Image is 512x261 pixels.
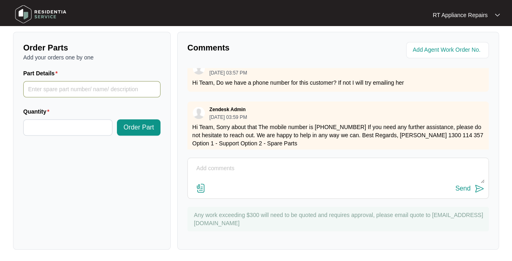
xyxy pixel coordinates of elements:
p: [DATE] 03:57 PM [209,70,247,75]
input: Part Details [23,81,160,97]
button: Send [455,183,484,194]
label: Part Details [23,69,61,77]
label: Quantity [23,107,53,116]
p: Any work exceeding $300 will need to be quoted and requires approval, please email quote to [EMAI... [194,211,485,227]
p: RT Appliance Repairs [433,11,488,19]
img: dropdown arrow [495,13,500,17]
img: user.svg [193,107,205,119]
p: Comments [187,42,332,53]
p: Order Parts [23,42,160,53]
p: Hi Team, Do we have a phone number for this customer? If not I will try emailing her [192,79,484,87]
p: [DATE] 03:59 PM [209,115,247,120]
input: Quantity [24,120,112,135]
div: Send [455,185,470,192]
img: residentia service logo [12,2,69,26]
p: Hi Team, Sorry about that The mobile number is [PHONE_NUMBER] If you need any further assistance,... [192,123,484,147]
button: Order Part [117,119,160,136]
input: Add Agent Work Order No. [413,45,484,55]
img: user.svg [193,62,205,75]
p: Add your orders one by one [23,53,160,61]
span: Order Part [123,123,154,132]
p: Zendesk Admin [209,106,246,113]
img: file-attachment-doc.svg [196,183,206,193]
img: send-icon.svg [475,184,484,193]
